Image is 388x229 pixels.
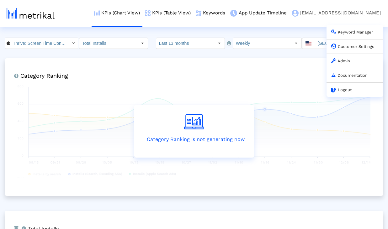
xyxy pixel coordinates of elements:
[230,10,237,17] img: app-update-menu-icon.png
[331,59,350,63] a: Admin
[331,87,352,92] a: Logout
[331,73,368,78] a: Documentation
[144,136,245,143] p: Category Ranking is not generating now
[7,8,55,19] img: metrical-logo-light.png
[17,71,371,79] h6: Category Ranking
[331,88,336,93] img: logout.svg
[145,10,151,16] img: kpi-table-menu-icon.png
[331,44,374,49] a: Customer Settings
[291,38,301,49] div: Select
[68,38,78,49] div: Select
[214,38,225,49] div: Select
[331,30,373,34] a: Keyword Manager
[137,38,148,49] div: Select
[292,10,299,17] img: my-account-menu-icon.png
[184,114,204,129] img: create-report
[94,10,100,16] img: kpi-chart-menu-icon.png
[196,10,201,16] img: keywords.png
